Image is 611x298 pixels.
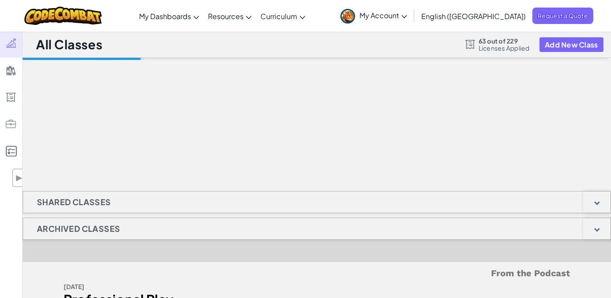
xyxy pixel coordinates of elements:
[479,44,530,52] span: Licenses Applied
[336,2,411,30] a: My Account
[479,37,530,44] span: 63 out of 229
[539,37,603,52] button: Add New Class
[139,12,191,21] span: My Dashboards
[208,12,244,21] span: Resources
[260,12,297,21] span: Curriculum
[417,4,530,28] a: English ([GEOGRAPHIC_DATA])
[64,266,570,280] h5: From the Podcast
[340,9,355,24] img: avatar
[36,36,102,53] h1: All Classes
[421,12,526,21] span: English ([GEOGRAPHIC_DATA])
[23,191,125,213] h1: Shared Classes
[23,218,134,240] h1: Archived Classes
[135,4,204,28] a: My Dashboards
[532,8,593,24] a: Request a Quote
[359,11,407,20] span: My Account
[64,280,310,293] div: [DATE]
[204,4,256,28] a: Resources
[15,171,23,184] span: ▶
[256,4,310,28] a: Curriculum
[24,7,102,25] img: CodeCombat logo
